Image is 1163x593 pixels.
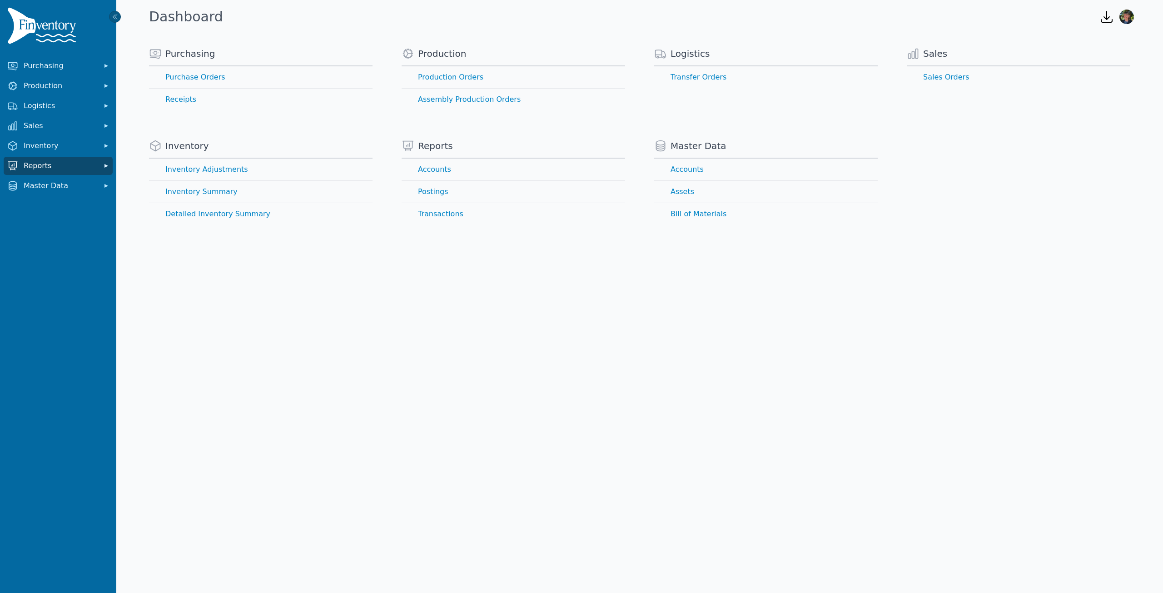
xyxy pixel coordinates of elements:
h1: Dashboard [149,9,223,25]
a: Detailed Inventory Summary [149,203,373,225]
a: Receipts [149,89,373,110]
a: Assets [654,181,878,203]
a: Assembly Production Orders [402,89,625,110]
button: Reports [4,157,113,175]
a: Bill of Materials [654,203,878,225]
a: Production Orders [402,66,625,88]
button: Production [4,77,113,95]
a: Transactions [402,203,625,225]
span: Master Data [24,180,96,191]
span: Logistics [24,100,96,111]
a: Accounts [402,159,625,180]
span: Purchasing [165,47,215,60]
span: Production [24,80,96,91]
a: Inventory Summary [149,181,373,203]
button: Master Data [4,177,113,195]
button: Sales [4,117,113,135]
img: Berea Bradshaw [1119,10,1134,24]
a: Transfer Orders [654,66,878,88]
span: Sales [24,120,96,131]
span: Reports [418,140,453,152]
button: Inventory [4,137,113,155]
span: Logistics [671,47,710,60]
span: Reports [24,160,96,171]
span: Production [418,47,466,60]
a: Accounts [654,159,878,180]
span: Inventory [24,140,96,151]
button: Logistics [4,97,113,115]
a: Sales Orders [907,66,1130,88]
span: Inventory [165,140,209,152]
span: Master Data [671,140,726,152]
span: Sales [923,47,947,60]
a: Inventory Adjustments [149,159,373,180]
img: Finventory [7,7,80,48]
a: Purchase Orders [149,66,373,88]
a: Postings [402,181,625,203]
span: Purchasing [24,60,96,71]
button: Purchasing [4,57,113,75]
